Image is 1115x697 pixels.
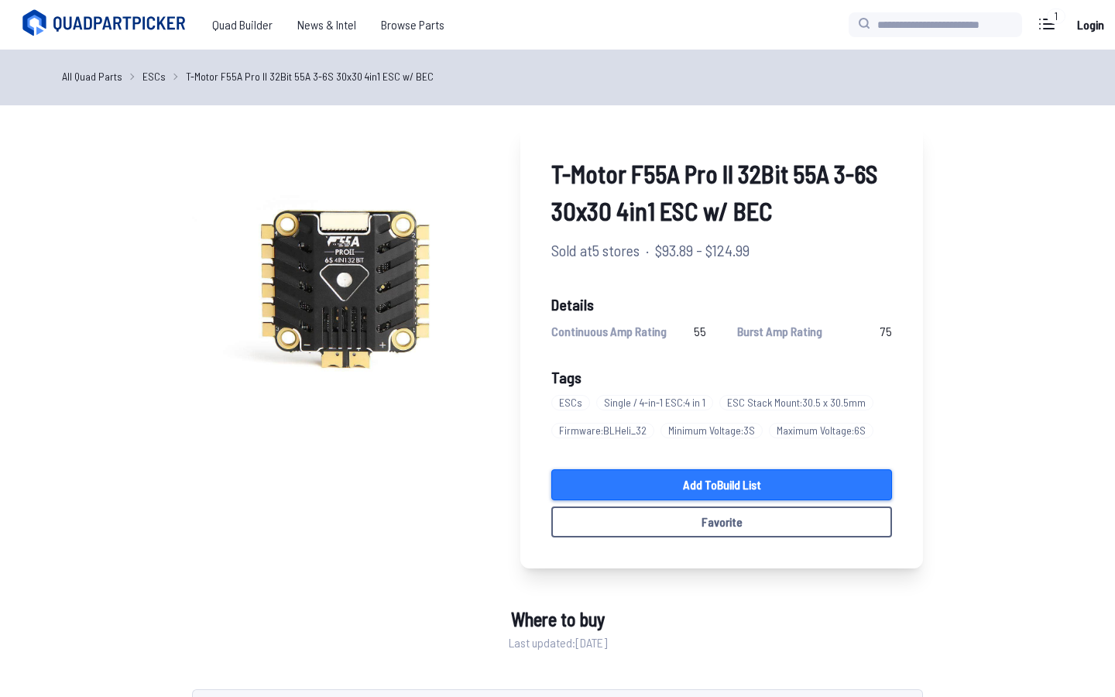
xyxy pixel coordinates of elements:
span: Continuous Amp Rating [551,322,667,341]
span: ESCs [551,395,590,410]
span: $93.89 - $124.99 [655,239,750,262]
span: Details [551,293,892,316]
span: Last updated: [DATE] [509,633,607,652]
span: ESC Stack Mount : 30.5 x 30.5mm [719,395,873,410]
a: Login [1072,9,1109,40]
span: Tags [551,368,582,386]
span: Firmware : BLHeli_32 [551,423,654,438]
a: Quad Builder [200,9,285,40]
a: All Quad Parts [62,68,122,84]
div: 1 [1047,9,1065,24]
a: ESC Stack Mount:30.5 x 30.5mm [719,389,880,417]
a: Maximum Voltage:6S [769,417,880,445]
span: Minimum Voltage : 3S [660,423,763,438]
a: ESCs [551,389,596,417]
span: T-Motor F55A Pro II 32Bit 55A 3-6S 30x30 4in1 ESC w/ BEC [551,155,892,229]
a: Add toBuild List [551,469,892,500]
span: Burst Amp Rating [737,322,822,341]
span: · [646,239,649,262]
a: Single / 4-in-1 ESC:4 in 1 [596,389,719,417]
a: News & Intel [285,9,369,40]
span: Where to buy [511,606,605,633]
button: Favorite [551,506,892,537]
a: Browse Parts [369,9,457,40]
a: Firmware:BLHeli_32 [551,417,660,445]
span: Maximum Voltage : 6S [769,423,873,438]
span: 75 [880,322,892,341]
a: T-Motor F55A Pro II 32Bit 55A 3-6S 30x30 4in1 ESC w/ BEC [186,68,434,84]
span: Sold at 5 stores [551,239,640,262]
span: 55 [694,322,706,341]
a: Minimum Voltage:3S [660,417,769,445]
span: Single / 4-in-1 ESC : 4 in 1 [596,395,713,410]
a: ESCs [142,68,166,84]
img: image [192,124,489,421]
